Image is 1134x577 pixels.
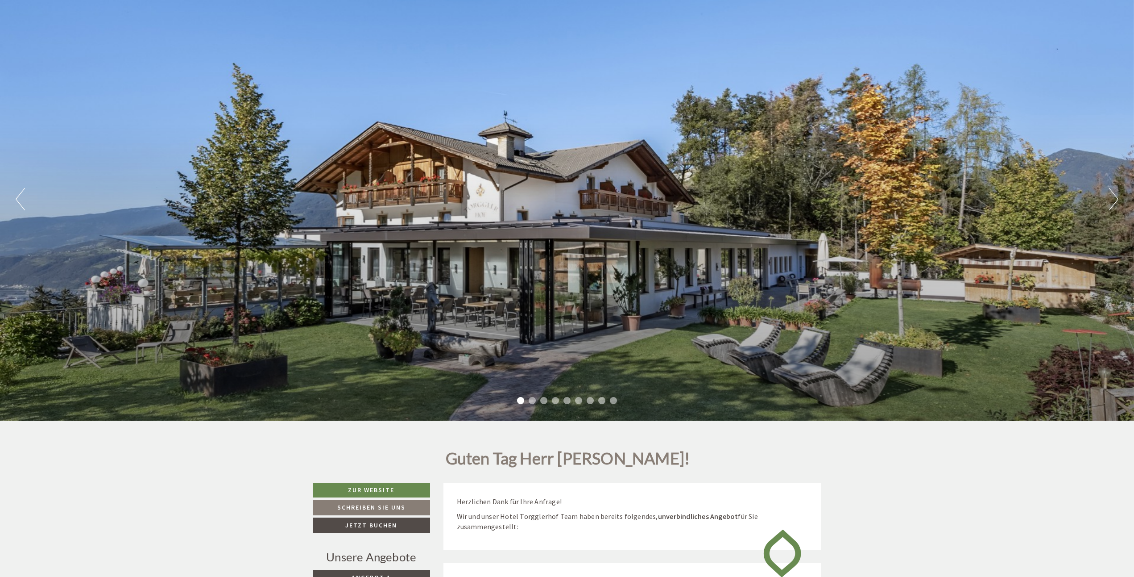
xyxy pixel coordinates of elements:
[313,500,430,515] a: Schreiben Sie uns
[14,26,141,33] div: [GEOGRAPHIC_DATA]
[1109,188,1118,210] button: Next
[16,188,25,210] button: Previous
[313,483,430,498] a: Zur Website
[298,235,352,251] button: Senden
[658,512,738,521] strong: unverbindliches Angebot
[14,44,141,50] small: 12:27
[313,549,430,565] div: Unsere Angebote
[457,497,808,507] p: Herzlichen Dank für Ihre Anfrage!
[446,450,690,472] h1: Guten Tag Herr [PERSON_NAME]!
[457,511,808,532] p: Wir und unser Hotel Torgglerhof Team haben bereits folgendes, für Sie zusammengestellt:
[159,7,192,22] div: [DATE]
[313,518,430,533] a: Jetzt buchen
[7,25,146,52] div: Guten Tag, wie können wir Ihnen helfen?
